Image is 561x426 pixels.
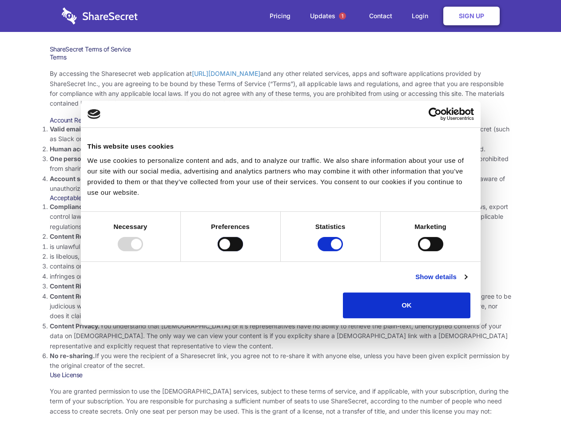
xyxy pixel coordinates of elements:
h3: Acceptable Use [50,194,512,202]
h1: ShareSecret Terms of Service [50,45,512,53]
h3: Terms [50,53,512,61]
a: Pricing [261,2,299,30]
strong: One person per account. [50,155,125,162]
strong: No re-sharing. [50,352,95,359]
div: This website uses cookies [88,141,474,152]
button: OK [343,292,470,318]
img: logo-wordmark-white-trans-d4663122ce5f474addd5e946df7df03e33cb6a1c49d2221995e7729f52c070b2.svg [62,8,138,24]
li: You agree that you will use Sharesecret only to secure and share content that you have the right ... [50,281,512,291]
li: Only human beings may create accounts. “Bot” accounts — those created by software, in an automate... [50,144,512,154]
p: You are granted permission to use the [DEMOGRAPHIC_DATA] services, subject to these terms of serv... [50,387,512,416]
iframe: Drift Widget Chat Controller [517,382,550,415]
a: Sign Up [443,7,500,25]
li: You are not allowed to share account credentials. Each account is dedicated to the individual who... [50,154,512,174]
strong: Preferences [211,223,250,230]
div: We use cookies to personalize content and ads, and to analyze our traffic. We also share informat... [88,155,474,198]
h3: Use License [50,371,512,379]
strong: Human accounts. [50,145,103,153]
strong: Content Rights. [50,282,97,290]
li: You are solely responsible for the content you share on Sharesecret, and with the people you shar... [50,292,512,321]
strong: Content Responsibility. [50,292,121,300]
strong: Statistics [315,223,346,230]
li: You are responsible for your own account security, including the security of your Sharesecret acc... [50,174,512,194]
li: infringes on any proprietary right of any party, including patent, trademark, trade secret, copyr... [50,272,512,281]
span: 1 [339,12,346,20]
li: contains or installs any active malware or exploits, or uses our platform for exploit delivery (s... [50,261,512,271]
li: is unlawful or promotes unlawful activities [50,242,512,252]
strong: Valid email. [50,125,85,133]
strong: Content Restrictions. [50,233,115,240]
p: By accessing the Sharesecret web application at and any other related services, apps and software... [50,69,512,109]
a: Show details [415,272,467,282]
li: You understand that [DEMOGRAPHIC_DATA] or it’s representatives have no ability to retrieve the pl... [50,321,512,351]
li: Your use of the Sharesecret must not violate any applicable laws, including copyright or trademar... [50,202,512,232]
strong: Marketing [414,223,446,230]
a: Usercentrics Cookiebot - opens in a new window [396,107,474,121]
h3: Account Requirements [50,116,512,124]
img: logo [88,109,101,119]
li: If you were the recipient of a Sharesecret link, you agree not to re-share it with anyone else, u... [50,351,512,371]
strong: Content Privacy. [50,322,100,330]
strong: Necessary [114,223,147,230]
strong: Compliance with local laws and regulations. [50,203,184,210]
a: Login [403,2,442,30]
a: Contact [360,2,401,30]
li: You agree NOT to use Sharesecret to upload or share content that: [50,232,512,281]
strong: Account security. [50,175,103,182]
a: [URL][DOMAIN_NAME] [192,70,260,77]
li: is libelous, defamatory, or fraudulent [50,252,512,261]
li: You must provide a valid email address, either directly, or through approved third-party integrat... [50,124,512,144]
